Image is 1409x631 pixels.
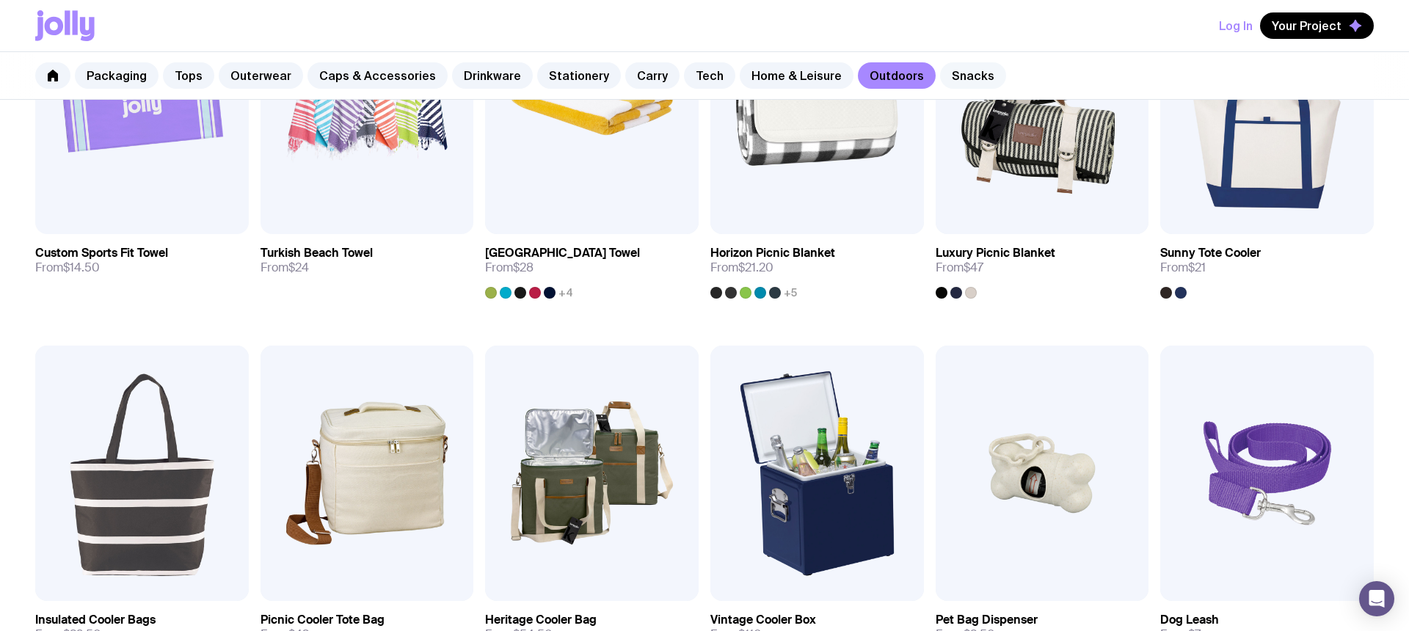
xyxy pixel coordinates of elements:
a: Caps & Accessories [307,62,448,89]
button: Your Project [1260,12,1374,39]
a: Tops [163,62,214,89]
span: From [936,260,983,275]
h3: Dog Leash [1160,613,1219,627]
span: From [35,260,100,275]
span: From [261,260,309,275]
h3: Picnic Cooler Tote Bag [261,613,385,627]
span: $14.50 [63,260,100,275]
h3: Heritage Cooler Bag [485,613,597,627]
span: From [485,260,534,275]
h3: Sunny Tote Cooler [1160,246,1261,260]
span: +5 [784,287,797,299]
h3: [GEOGRAPHIC_DATA] Towel [485,246,640,260]
span: From [710,260,773,275]
span: $47 [964,260,983,275]
a: Packaging [75,62,159,89]
a: Drinkware [452,62,533,89]
h3: Luxury Picnic Blanket [936,246,1055,260]
h3: Custom Sports Fit Towel [35,246,168,260]
a: Custom Sports Fit TowelFrom$14.50 [35,234,249,287]
div: Open Intercom Messenger [1359,581,1394,616]
span: From [1160,260,1206,275]
span: $24 [288,260,309,275]
a: Tech [684,62,735,89]
h3: Turkish Beach Towel [261,246,373,260]
a: Turkish Beach TowelFrom$24 [261,234,474,287]
a: Snacks [940,62,1006,89]
span: $28 [513,260,534,275]
span: $21.20 [738,260,773,275]
button: Log In [1219,12,1253,39]
a: Outerwear [219,62,303,89]
span: $21 [1188,260,1206,275]
a: Carry [625,62,680,89]
span: Your Project [1272,18,1341,33]
span: +4 [558,287,573,299]
a: Luxury Picnic BlanketFrom$47 [936,234,1149,299]
a: Outdoors [858,62,936,89]
h3: Horizon Picnic Blanket [710,246,835,260]
h3: Insulated Cooler Bags [35,613,156,627]
a: [GEOGRAPHIC_DATA] TowelFrom$28+4 [485,234,699,299]
a: Home & Leisure [740,62,853,89]
h3: Pet Bag Dispenser [936,613,1038,627]
a: Sunny Tote CoolerFrom$21 [1160,234,1374,299]
a: Horizon Picnic BlanketFrom$21.20+5 [710,234,924,299]
a: Stationery [537,62,621,89]
h3: Vintage Cooler Box [710,613,816,627]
